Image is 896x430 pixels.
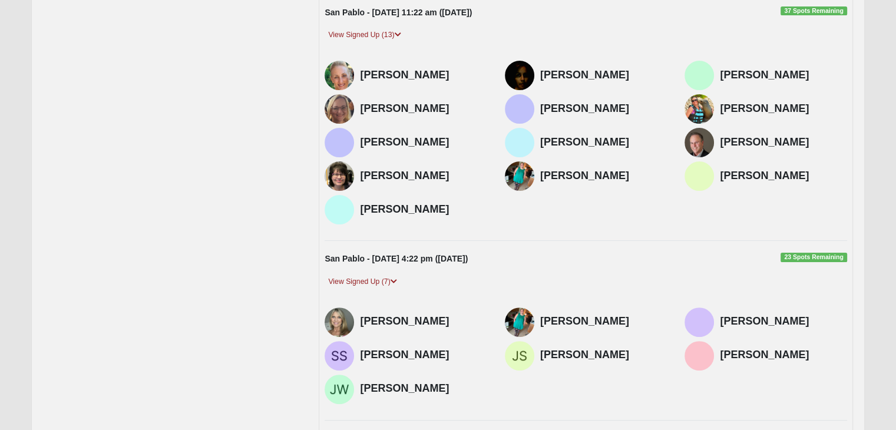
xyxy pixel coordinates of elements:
[781,6,847,16] span: 37 Spots Remaining
[720,69,847,82] h4: [PERSON_NAME]
[685,341,714,371] img: Kathleen Wilson
[325,195,354,224] img: Dominick Araujo
[540,136,667,149] h4: [PERSON_NAME]
[720,102,847,115] h4: [PERSON_NAME]
[685,128,714,157] img: Rob Harris
[360,203,487,216] h4: [PERSON_NAME]
[505,128,534,157] img: Kiley Buckner
[325,307,354,337] img: Shelly Cangemi
[325,161,354,191] img: Cindy Harris
[505,161,534,191] img: Noelle Parker
[720,170,847,183] h4: [PERSON_NAME]
[781,253,847,262] span: 23 Spots Remaining
[540,69,667,82] h4: [PERSON_NAME]
[685,161,714,191] img: Ryan Arruda
[540,170,667,183] h4: [PERSON_NAME]
[360,382,487,395] h4: [PERSON_NAME]
[540,315,667,328] h4: [PERSON_NAME]
[325,341,354,371] img: Sandra Santos
[505,94,534,124] img: Kanjana Termprom
[360,102,487,115] h4: [PERSON_NAME]
[360,136,487,149] h4: [PERSON_NAME]
[505,61,534,90] img: Renee Davis
[685,307,714,337] img: Valerie Allen
[325,276,400,288] a: View Signed Up (7)
[360,69,487,82] h4: [PERSON_NAME]
[325,61,354,90] img: Nancy Byers
[325,128,354,157] img: McKinley Pugh
[720,349,847,362] h4: [PERSON_NAME]
[720,136,847,149] h4: [PERSON_NAME]
[360,170,487,183] h4: [PERSON_NAME]
[505,341,534,371] img: John Sambor
[685,61,714,90] img: Donna Davidson
[325,94,354,124] img: Jennifer Massey
[360,349,487,362] h4: [PERSON_NAME]
[540,102,667,115] h4: [PERSON_NAME]
[325,375,354,404] img: Joseph Wilson
[325,29,404,41] a: View Signed Up (13)
[360,315,487,328] h4: [PERSON_NAME]
[325,254,468,263] strong: San Pablo - [DATE] 4:22 pm ([DATE])
[540,349,667,362] h4: [PERSON_NAME]
[505,307,534,337] img: Noelle Parker
[325,8,472,17] strong: San Pablo - [DATE] 11:22 am ([DATE])
[685,94,714,124] img: Terri Miron
[720,315,847,328] h4: [PERSON_NAME]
